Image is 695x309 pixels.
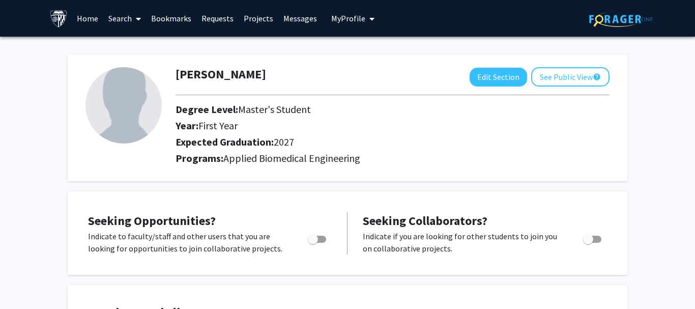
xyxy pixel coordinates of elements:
a: Messages [278,1,322,36]
span: Seeking Collaborators? [363,213,487,229]
div: Toggle [304,230,332,245]
div: Toggle [579,230,607,245]
span: Applied Biomedical Engineering [223,152,360,164]
span: Master's Student [238,103,311,116]
h1: [PERSON_NAME] [176,67,266,82]
span: 2027 [274,135,294,148]
button: Edit Section [470,68,527,87]
img: Johns Hopkins University Logo [50,10,68,27]
img: ForagerOne Logo [589,11,653,27]
h2: Year: [176,120,522,132]
a: Requests [196,1,239,36]
p: Indicate to faculty/staff and other users that you are looking for opportunities to join collabor... [88,230,288,255]
span: First Year [198,119,238,132]
p: Indicate if you are looking for other students to join you on collaborative projects. [363,230,564,255]
button: See Public View [531,67,610,87]
a: Bookmarks [146,1,196,36]
a: Search [103,1,146,36]
h2: Expected Graduation: [176,136,522,148]
iframe: Chat [8,263,43,301]
img: Profile Picture [85,67,162,144]
h2: Degree Level: [176,103,522,116]
h2: Programs: [176,152,610,164]
a: Home [72,1,103,36]
span: My Profile [331,13,365,23]
span: Seeking Opportunities? [88,213,216,229]
mat-icon: help [593,71,601,83]
a: Projects [239,1,278,36]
